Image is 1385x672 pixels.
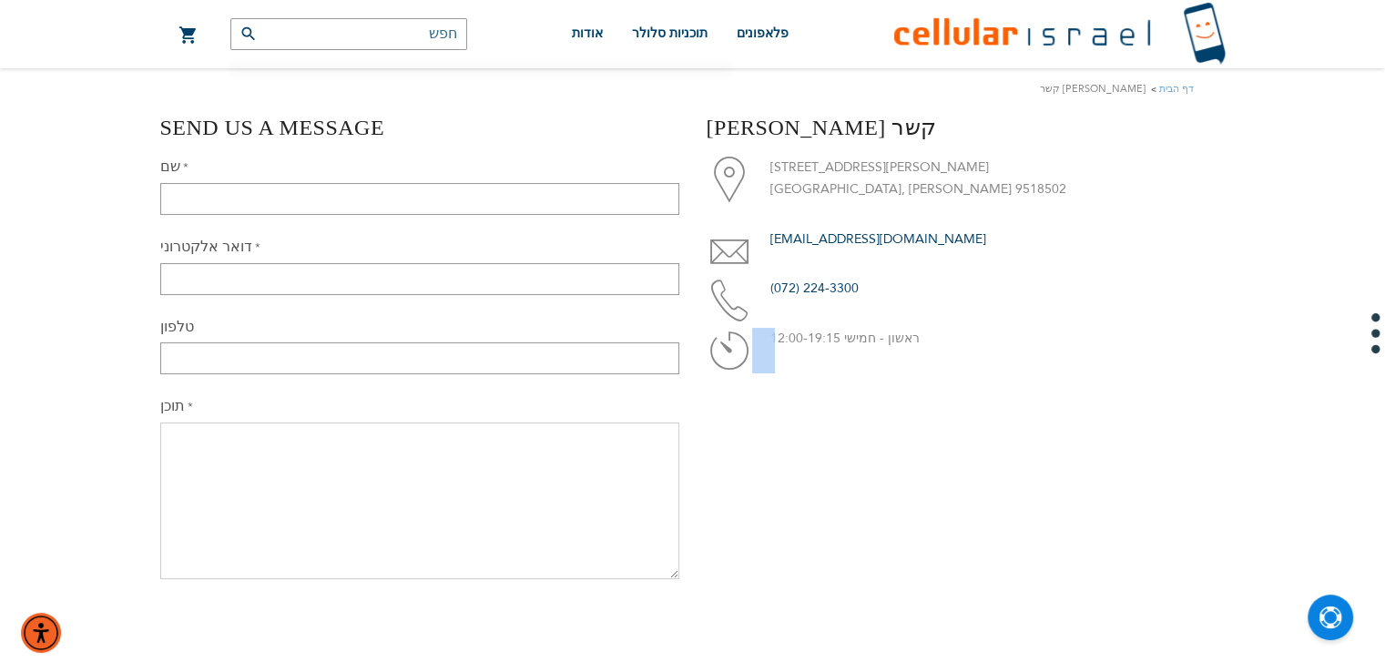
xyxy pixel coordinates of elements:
div: תפריט נגישות [21,613,61,653]
input: טלפון [160,342,679,374]
a: [EMAIL_ADDRESS][DOMAIN_NAME] [770,230,986,248]
a: (072) 224-3300 [770,280,859,297]
img: לוגו סלולר ישראל [894,2,1226,66]
p: ראשון - חמישי 12:00-19:15 [770,328,1226,351]
span: אודות [572,26,603,40]
input: חפש [230,18,467,50]
label: טלפון [160,317,194,337]
strong: [PERSON_NAME] קשר [1040,80,1146,97]
label: שם [160,157,188,178]
input: דואר אלקטרוני [160,263,679,295]
span: תוכניות סלולר [632,26,708,40]
h3: Send us a message [160,112,679,143]
span: פלאפונים [737,26,789,40]
label: תוכן [160,396,193,417]
a: דף הבית [1159,82,1194,96]
h3: [PERSON_NAME] קשר [707,112,1226,143]
label: דואר אלקטרוני [160,237,260,258]
textarea: תוכן [160,423,679,579]
li: [STREET_ADDRESS][PERSON_NAME] [GEOGRAPHIC_DATA], [PERSON_NAME] 9518502 [707,157,1226,201]
iframe: reCAPTCHA [160,601,437,672]
input: שם [160,183,679,215]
